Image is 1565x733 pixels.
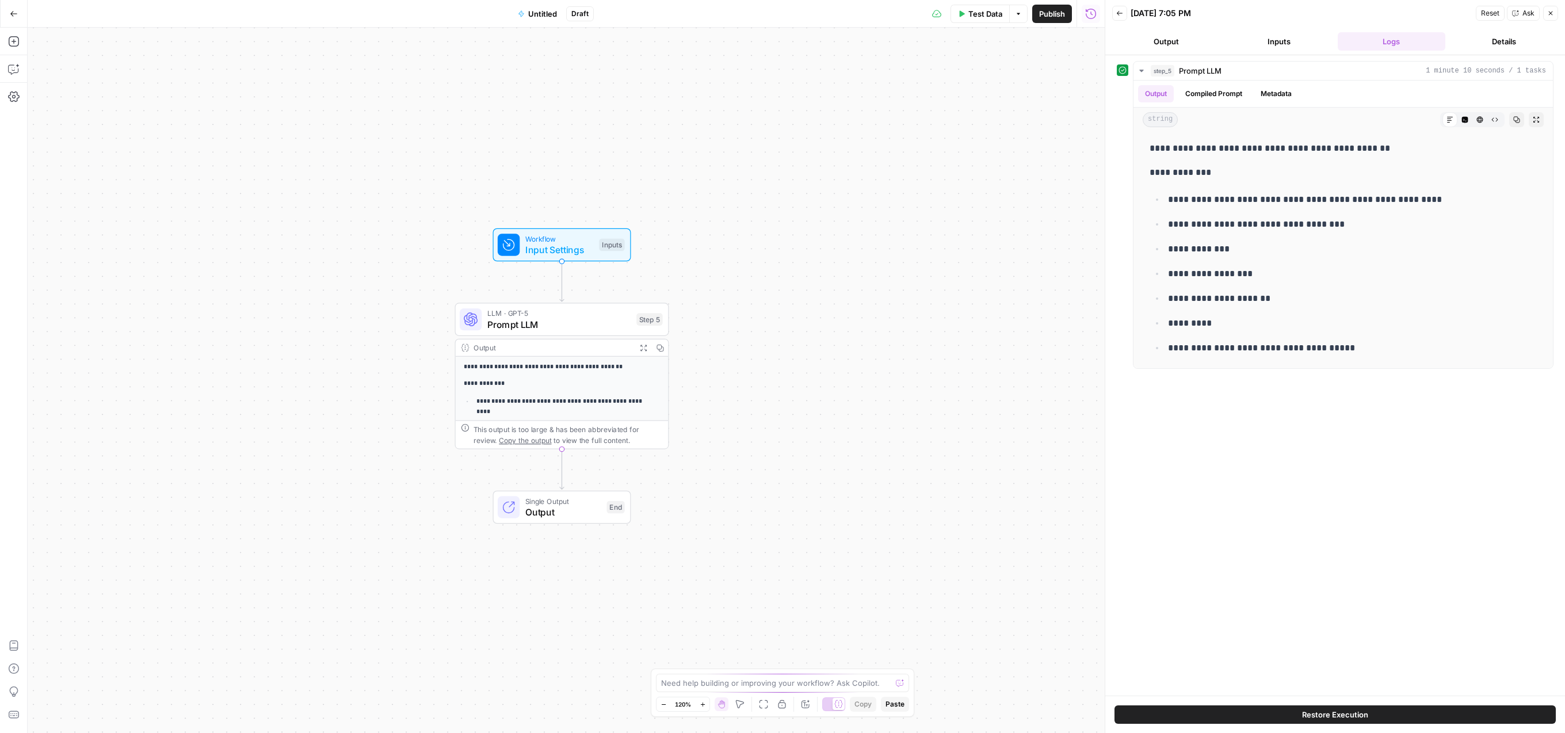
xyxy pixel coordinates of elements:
span: Output [525,505,601,519]
g: Edge from step_5 to end [560,449,564,490]
span: 120% [675,700,691,709]
button: Output [1138,85,1174,102]
div: This output is too large & has been abbreviated for review. to view the full content. [474,423,663,445]
span: Reset [1481,8,1499,18]
div: Step 5 [636,313,663,326]
span: Restore Execution [1302,709,1368,720]
button: Output [1112,32,1220,51]
div: Single OutputOutputEnd [455,491,669,524]
button: Publish [1032,5,1072,23]
div: WorkflowInput SettingsInputs [455,228,669,262]
button: Test Data [951,5,1009,23]
span: Untitled [528,8,557,20]
button: Copy [850,697,876,712]
button: Reset [1476,6,1505,21]
span: Paste [885,699,904,709]
span: Test Data [968,8,1002,20]
button: Paste [881,697,909,712]
button: Ask [1507,6,1540,21]
button: Inputs [1225,32,1333,51]
span: Prompt LLM [1179,65,1222,77]
span: Workflow [525,233,594,244]
button: Details [1450,32,1558,51]
span: string [1143,112,1178,127]
span: LLM · GPT-5 [487,308,631,319]
button: Untitled [511,5,564,23]
span: Copy the output [499,436,551,444]
button: 1 minute 10 seconds / 1 tasks [1133,62,1553,80]
g: Edge from start to step_5 [560,261,564,301]
span: Single Output [525,495,601,506]
div: Inputs [599,239,624,251]
div: End [607,501,625,514]
span: Publish [1039,8,1065,20]
button: Restore Execution [1114,705,1556,724]
span: Prompt LLM [487,318,631,331]
button: Logs [1338,32,1446,51]
button: Metadata [1254,85,1299,102]
button: Compiled Prompt [1178,85,1249,102]
span: Ask [1522,8,1535,18]
span: step_5 [1151,65,1174,77]
span: Input Settings [525,243,594,257]
div: 1 minute 10 seconds / 1 tasks [1133,81,1553,368]
span: Copy [854,699,872,709]
div: Output [474,342,631,353]
span: Draft [571,9,589,19]
span: 1 minute 10 seconds / 1 tasks [1426,66,1546,76]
